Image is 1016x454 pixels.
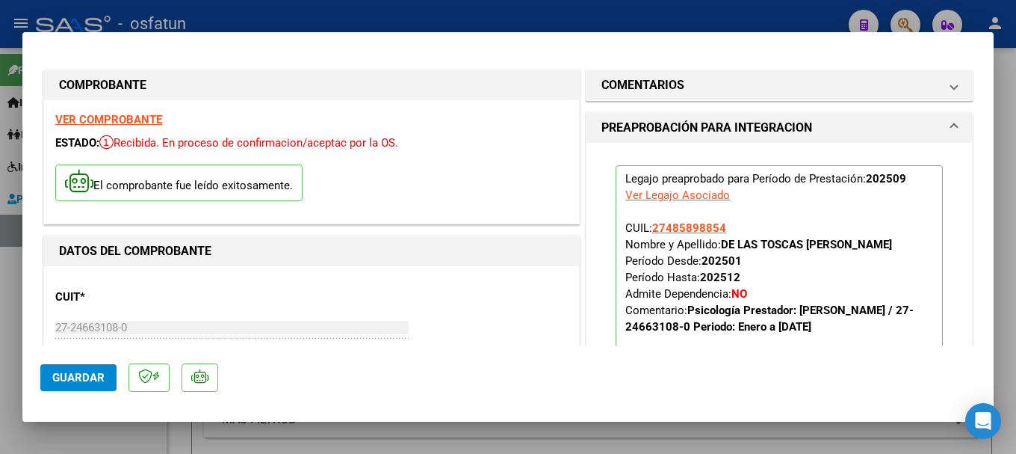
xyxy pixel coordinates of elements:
strong: NO [731,287,747,301]
h1: COMENTARIOS [601,76,684,94]
span: Recibida. En proceso de confirmacion/aceptac por la OS. [99,136,398,150]
p: El comprobante fue leído exitosamente. [55,165,303,201]
mat-expansion-panel-header: PREAPROBACIÓN PARA INTEGRACION [586,113,972,143]
h1: PREAPROBACIÓN PARA INTEGRACION [601,119,812,137]
div: Open Intercom Messenger [965,403,1001,439]
button: Guardar [40,364,117,391]
a: VER COMPROBANTE [55,113,162,126]
span: Comentario: [625,304,914,334]
strong: DE LAS TOSCAS [PERSON_NAME] [721,238,892,251]
strong: Psicología Prestador: [PERSON_NAME] / 27-24663108-0 Periodo: Enero a [DATE] [625,304,914,334]
span: 27485898854 [652,221,726,235]
p: Legajo preaprobado para Período de Prestación: [616,165,943,381]
p: CUIT [55,289,209,306]
strong: 202512 [700,271,740,284]
mat-expansion-panel-header: COMENTARIOS [586,70,972,100]
div: Ver Legajo Asociado [625,187,730,203]
strong: 202501 [701,254,742,268]
div: PREAPROBACIÓN PARA INTEGRACION [586,143,972,415]
span: Guardar [52,371,105,384]
strong: 202509 [866,172,906,185]
strong: COMPROBANTE [59,78,146,92]
strong: DATOS DEL COMPROBANTE [59,244,211,258]
span: CUIL: Nombre y Apellido: Período Desde: Período Hasta: Admite Dependencia: [625,221,914,334]
span: ESTADO: [55,136,99,150]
